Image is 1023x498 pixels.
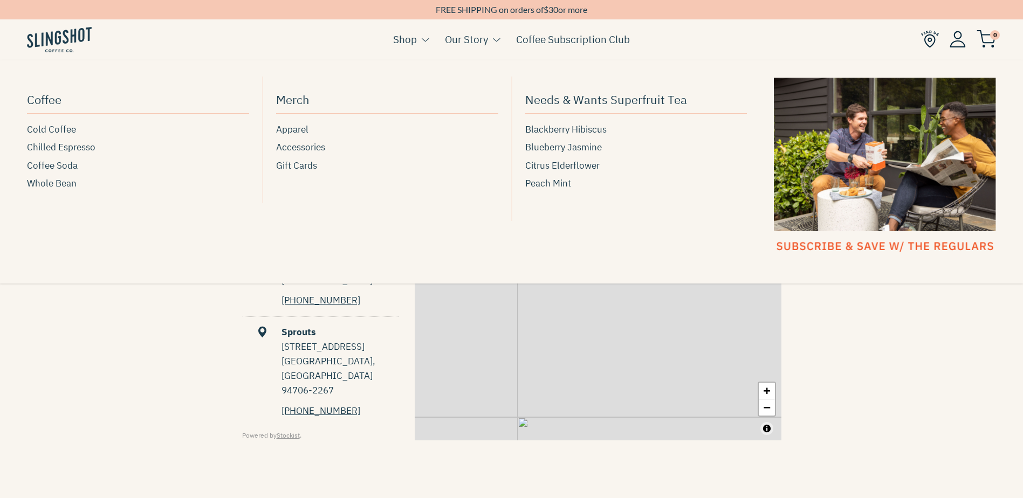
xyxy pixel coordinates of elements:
[950,31,966,47] img: Account
[282,354,399,398] div: [GEOGRAPHIC_DATA], [GEOGRAPHIC_DATA] 94706-2267
[525,158,600,173] span: Citrus Elderflower
[977,30,996,48] img: cart
[244,325,399,340] div: Sprouts
[525,158,747,173] a: Citrus Elderflower
[27,140,249,155] a: Chilled Espresso
[525,176,571,191] span: Peach Mint
[759,399,775,416] a: Zoom out
[445,31,488,47] a: Our Story
[525,140,602,155] span: Blueberry Jasmine
[242,430,404,440] div: Powered by .
[276,122,498,137] a: Apparel
[277,431,300,439] a: Stockist Store Locator software (This link will open in a new tab)
[525,140,747,155] a: Blueberry Jasmine
[276,140,325,155] span: Accessories
[544,4,548,15] span: $
[27,122,76,137] span: Cold Coffee
[276,140,498,155] a: Accessories
[282,405,360,417] a: [PHONE_NUMBER]
[990,30,1000,40] span: 0
[525,176,747,191] a: Peach Mint
[27,140,95,155] span: Chilled Espresso
[276,90,310,109] span: Merch
[921,30,939,48] img: Find Us
[282,340,399,354] div: [STREET_ADDRESS]
[548,4,558,15] span: 30
[276,122,308,137] span: Apparel
[27,87,249,114] a: Coffee
[525,87,747,114] a: Needs & Wants Superfruit Tea
[525,90,687,109] span: Needs & Wants Superfruit Tea
[276,87,498,114] a: Merch
[27,122,249,137] a: Cold Coffee
[27,176,77,191] span: Whole Bean
[393,31,417,47] a: Shop
[282,294,360,306] a: [PHONE_NUMBER]
[759,383,775,399] a: Zoom in
[276,158,317,173] span: Gift Cards
[27,158,249,173] a: Coffee Soda
[27,176,249,191] a: Whole Bean
[27,90,61,109] span: Coffee
[525,122,747,137] a: Blackberry Hibiscus
[27,158,78,173] span: Coffee Soda
[276,158,498,173] a: Gift Cards
[977,33,996,46] a: 0
[760,422,773,435] button: Toggle attribution
[516,31,630,47] a: Coffee Subscription Club
[525,122,607,137] span: Blackberry Hibiscus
